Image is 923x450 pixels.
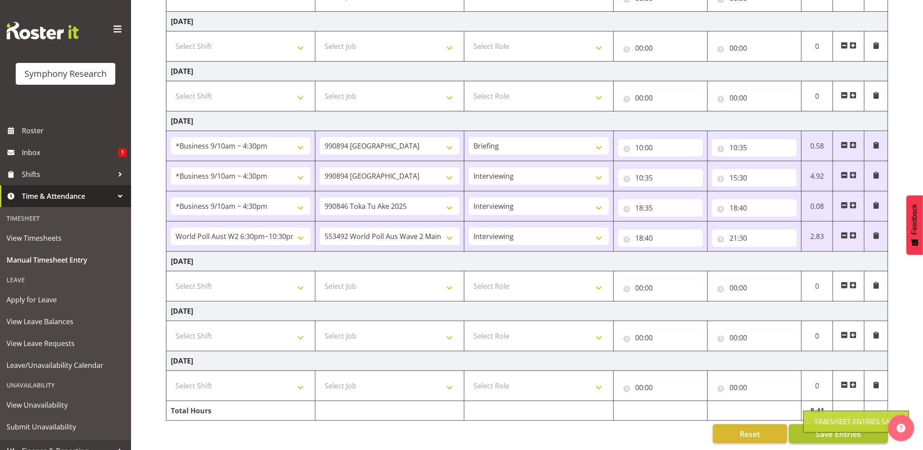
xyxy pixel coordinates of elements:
div: Leave [2,271,129,289]
input: Click to select... [712,139,797,156]
a: Leave/Unavailability Calendar [2,354,129,376]
input: Click to select... [712,329,797,346]
input: Click to select... [712,229,797,247]
input: Click to select... [712,379,797,396]
div: Symphony Research [24,67,107,80]
td: 0 [802,81,833,111]
input: Click to select... [712,169,797,187]
span: Leave/Unavailability Calendar [7,359,124,372]
input: Click to select... [618,379,703,396]
span: Shifts [22,168,114,181]
span: View Timesheets [7,232,124,245]
span: Reset [740,428,760,440]
td: [DATE] [166,12,888,31]
a: Manual Timesheet Entry [2,249,129,271]
input: Click to select... [618,199,703,217]
span: Inbox [22,146,118,159]
span: Feedback [911,204,919,235]
td: [DATE] [166,62,888,81]
input: Click to select... [618,279,703,297]
input: Click to select... [712,279,797,297]
a: Apply for Leave [2,289,129,311]
div: Timesheet [2,209,129,227]
td: 0 [802,31,833,62]
td: 0.08 [802,191,833,222]
img: help-xxl-2.png [897,424,906,433]
span: Submit Unavailability [7,420,124,433]
span: 1 [118,148,127,157]
td: 0 [802,371,833,401]
img: Rosterit website logo [7,22,79,39]
div: Timesheet Entries Save [814,416,898,427]
span: View Leave Balances [7,315,124,328]
input: Click to select... [618,169,703,187]
input: Click to select... [712,39,797,57]
input: Click to select... [618,39,703,57]
div: Unavailability [2,376,129,394]
input: Click to select... [618,89,703,107]
td: 4.92 [802,161,833,191]
td: 8.41 [802,401,833,421]
button: Feedback - Show survey [906,195,923,255]
td: [DATE] [166,111,888,131]
span: Manual Timesheet Entry [7,253,124,267]
span: Apply for Leave [7,293,124,306]
span: Save Entries [816,428,861,440]
a: View Leave Balances [2,311,129,332]
a: View Leave Requests [2,332,129,354]
td: [DATE] [166,351,888,371]
input: Click to select... [618,229,703,247]
td: Total Hours [166,401,315,421]
button: Save Entries [789,424,888,443]
input: Click to select... [712,199,797,217]
td: 0.58 [802,131,833,161]
span: View Leave Requests [7,337,124,350]
span: View Unavailability [7,398,124,412]
td: [DATE] [166,252,888,271]
a: Submit Unavailability [2,416,129,438]
input: Click to select... [712,89,797,107]
span: Roster [22,124,127,137]
input: Click to select... [618,329,703,346]
a: View Timesheets [2,227,129,249]
td: 2.83 [802,222,833,252]
td: 0 [802,321,833,351]
td: [DATE] [166,301,888,321]
td: 0 [802,271,833,301]
input: Click to select... [618,139,703,156]
span: Time & Attendance [22,190,114,203]
a: View Unavailability [2,394,129,416]
button: Reset [713,424,787,443]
